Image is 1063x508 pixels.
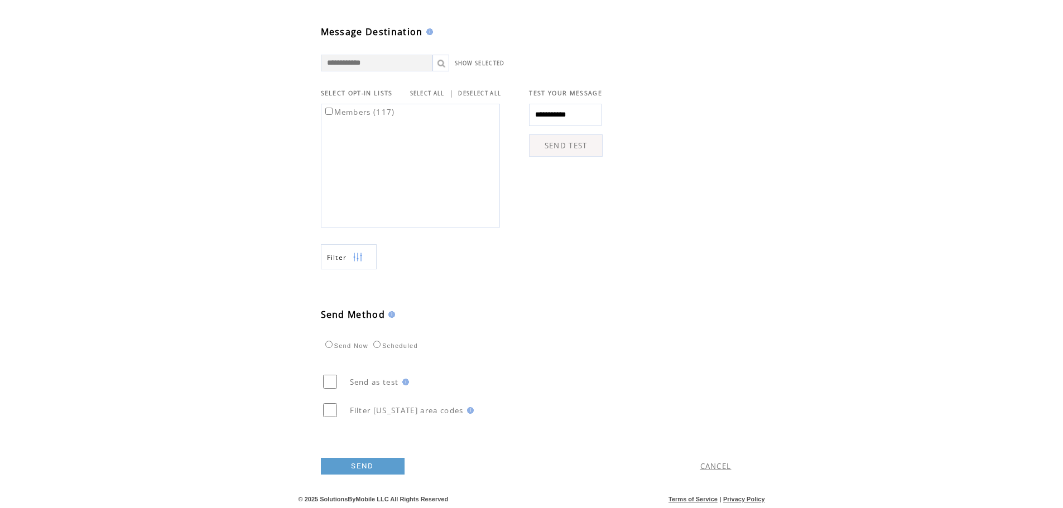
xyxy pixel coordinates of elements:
[299,496,449,502] span: © 2025 SolutionsByMobile LLC All Rights Reserved
[668,496,718,502] a: Terms of Service
[423,28,433,35] img: help.gif
[455,60,505,67] a: SHOW SELECTED
[700,461,732,471] a: CANCEL
[371,342,418,349] label: Scheduled
[385,311,395,318] img: help.gif
[321,244,377,269] a: Filter
[529,134,603,157] a: SEND TEST
[327,253,347,262] span: Show filters
[529,89,602,97] span: TEST YOUR MESSAGE
[410,90,445,97] a: SELECT ALL
[353,245,363,270] img: filters.png
[321,308,386,321] span: Send Method
[350,405,464,415] span: Filter [US_STATE] area codes
[350,377,399,387] span: Send as test
[323,342,368,349] label: Send Now
[719,496,721,502] span: |
[373,341,381,348] input: Scheduled
[321,89,393,97] span: SELECT OPT-IN LISTS
[321,26,423,38] span: Message Destination
[323,107,395,117] label: Members (117)
[449,88,454,98] span: |
[325,108,333,115] input: Members (117)
[458,90,501,97] a: DESELECT ALL
[325,341,333,348] input: Send Now
[464,407,474,414] img: help.gif
[399,379,409,385] img: help.gif
[723,496,765,502] a: Privacy Policy
[321,458,405,475] a: SEND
